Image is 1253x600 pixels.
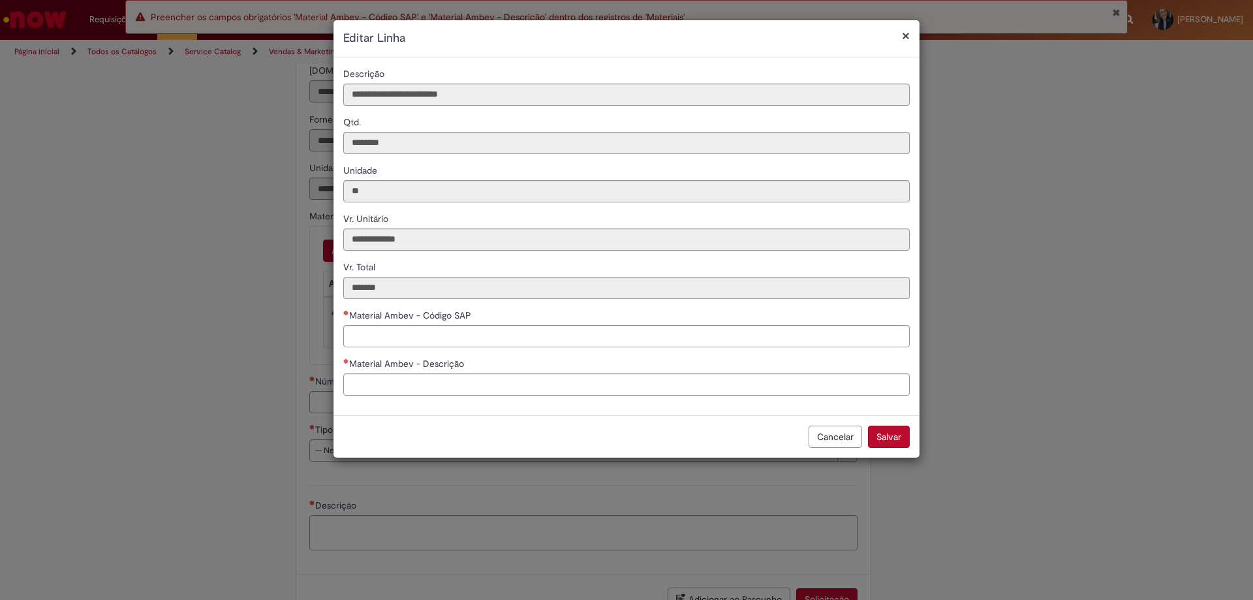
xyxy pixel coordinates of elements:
[343,180,910,202] input: Unidade
[343,373,910,396] input: Material Ambev - Descrição
[343,132,910,154] input: Qtd.
[343,68,387,80] span: Somente leitura - Descrição
[349,358,467,370] span: Material Ambev - Descrição
[349,309,474,321] span: Material Ambev - Código SAP
[343,229,910,251] input: Vr. Unitário
[343,213,391,225] span: Somente leitura - Vr. Unitário
[343,261,378,273] span: Somente leitura - Vr. Total
[868,426,910,448] button: Salvar
[343,358,349,364] span: Necessários
[343,310,349,315] span: Necessários
[343,277,910,299] input: Vr. Total
[343,325,910,347] input: Material Ambev - Código SAP
[343,30,910,47] h2: Editar Linha
[343,165,380,176] span: Somente leitura - Unidade
[809,426,862,448] button: Cancelar
[343,84,910,106] input: Descrição
[902,29,910,42] button: Fechar modal
[343,116,364,128] span: Somente leitura - Qtd.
